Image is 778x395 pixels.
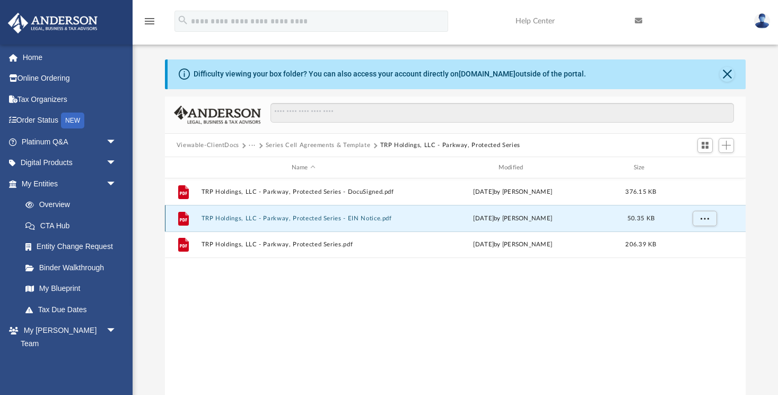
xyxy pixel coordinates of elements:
[15,215,133,236] a: CTA Hub
[270,103,735,123] input: Search files and folders
[143,15,156,28] i: menu
[619,163,662,173] div: Size
[106,131,127,153] span: arrow_drop_down
[106,320,127,342] span: arrow_drop_down
[177,14,189,26] i: search
[194,68,586,80] div: Difficulty viewing your box folder? You can also access your account directly on outside of the p...
[692,184,716,200] button: More options
[61,113,84,128] div: NEW
[15,299,133,320] a: Tax Due Dates
[627,216,654,221] span: 50.35 KB
[697,138,713,153] button: Switch to Grid View
[266,141,370,150] button: Series Cell Agreements & Template
[106,173,127,195] span: arrow_drop_down
[7,320,127,354] a: My [PERSON_NAME] Teamarrow_drop_down
[249,141,256,150] button: ···
[410,214,615,224] div: [DATE] by [PERSON_NAME]
[7,68,133,89] a: Online Ordering
[692,211,716,227] button: More options
[5,13,101,33] img: Anderson Advisors Platinum Portal
[106,152,127,174] span: arrow_drop_down
[15,257,133,278] a: Binder Walkthrough
[177,141,239,150] button: Viewable-ClientDocs
[201,188,406,195] button: TRP Holdings, LLC - Parkway, Protected Series - DocuSigned.pdf
[201,215,406,222] button: TRP Holdings, LLC - Parkway, Protected Series - EIN Notice.pdf
[410,163,615,173] div: Modified
[7,89,133,110] a: Tax Organizers
[7,47,133,68] a: Home
[201,242,406,248] button: TRP Holdings, LLC - Parkway, Protected Series.pdf
[143,20,156,28] a: menu
[7,131,133,152] a: Platinum Q&Aarrow_drop_down
[15,194,133,216] a: Overview
[410,187,615,197] div: [DATE] by [PERSON_NAME]
[625,242,656,247] span: 206.39 KB
[7,152,133,174] a: Digital Productsarrow_drop_down
[7,110,133,132] a: Order StatusNEW
[170,163,196,173] div: id
[7,173,133,194] a: My Entitiesarrow_drop_down
[380,141,520,150] button: TRP Holdings, LLC - Parkway, Protected Series
[754,13,770,29] img: User Pic
[200,163,405,173] div: Name
[15,278,127,299] a: My Blueprint
[410,240,615,250] div: [DATE] by [PERSON_NAME]
[720,67,735,82] button: Close
[625,189,656,195] span: 376.15 KB
[719,138,735,153] button: Add
[667,163,741,173] div: id
[692,237,716,253] button: More options
[459,70,515,78] a: [DOMAIN_NAME]
[15,236,133,257] a: Entity Change Request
